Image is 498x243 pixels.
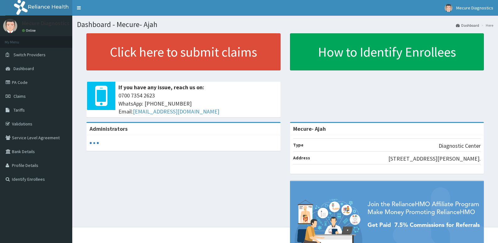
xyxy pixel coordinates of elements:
[14,93,26,99] span: Claims
[456,23,479,28] a: Dashboard
[14,66,34,71] span: Dashboard
[86,33,281,70] a: Click here to submit claims
[293,125,326,132] strong: Mecure- Ajah
[3,19,17,33] img: User Image
[133,108,219,115] a: [EMAIL_ADDRESS][DOMAIN_NAME]
[293,155,310,161] b: Address
[445,4,452,12] img: User Image
[14,107,25,113] span: Tariffs
[388,155,481,163] p: [STREET_ADDRESS][PERSON_NAME].
[480,23,493,28] li: Here
[118,84,204,91] b: If you have any issue, reach us on:
[293,142,304,148] b: Type
[22,20,69,26] p: Mecure Diagnostics
[290,33,484,70] a: How to Identify Enrollees
[22,28,37,33] a: Online
[77,20,493,29] h1: Dashboard - Mecure- Ajah
[90,138,99,148] svg: audio-loading
[118,91,277,116] span: 0700 7354 2623 WhatsApp: [PHONE_NUMBER] Email:
[14,52,46,58] span: Switch Providers
[456,5,493,11] span: Mecure Diagnostics
[90,125,128,132] b: Administrators
[439,142,481,150] p: Diagnostic Center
